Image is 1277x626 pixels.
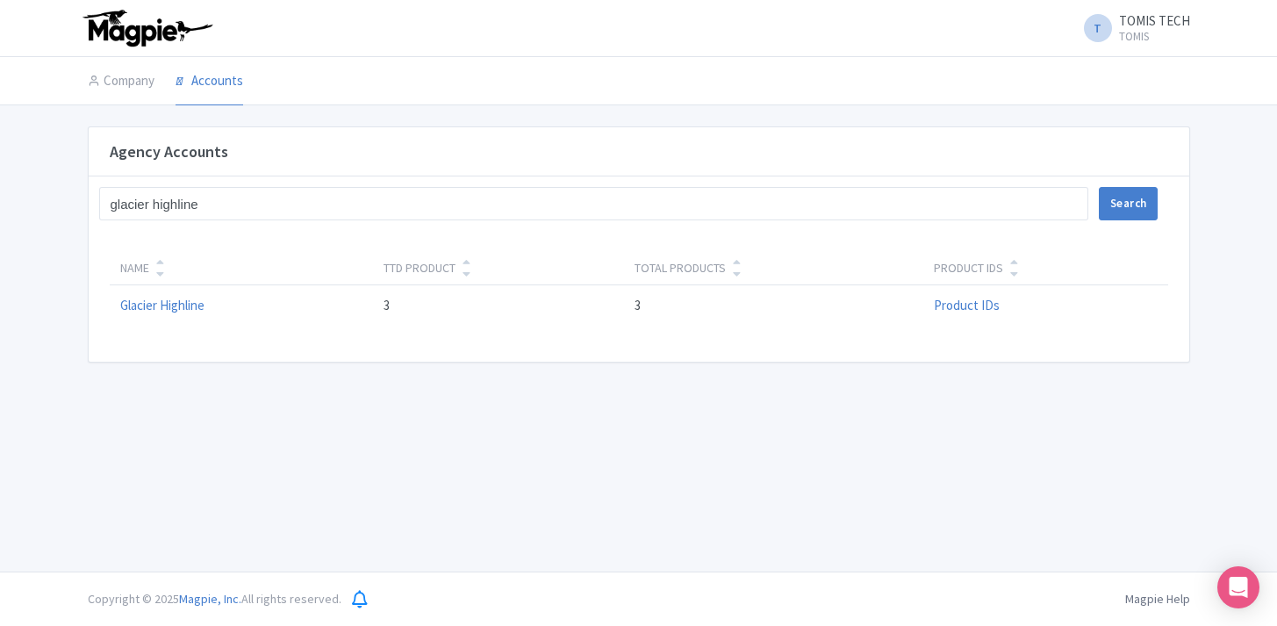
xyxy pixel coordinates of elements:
span: Magpie, Inc. [179,591,241,607]
div: Copyright © 2025 All rights reserved. [77,590,352,608]
h4: Agency Accounts [110,143,228,161]
span: TOMIS TECH [1119,12,1190,29]
div: Open Intercom Messenger [1217,566,1259,608]
a: Magpie Help [1125,591,1190,607]
input: Search... [99,187,1089,220]
a: T TOMIS TECH TOMIS [1073,14,1190,42]
div: Name [120,259,149,277]
small: TOMIS [1119,31,1190,42]
img: logo-ab69f6fb50320c5b225c76a69d11143b.png [79,9,215,47]
a: Glacier Highline [120,297,204,313]
span: T [1084,14,1112,42]
button: Search [1099,187,1158,220]
div: Product IDs [934,259,1003,277]
div: TTD Product [384,259,456,277]
a: Accounts [176,57,243,106]
a: Product IDs [934,297,1000,313]
div: Total Products [635,259,726,277]
td: 3 [373,285,624,327]
td: 3 [624,285,923,327]
a: Company [88,57,154,106]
